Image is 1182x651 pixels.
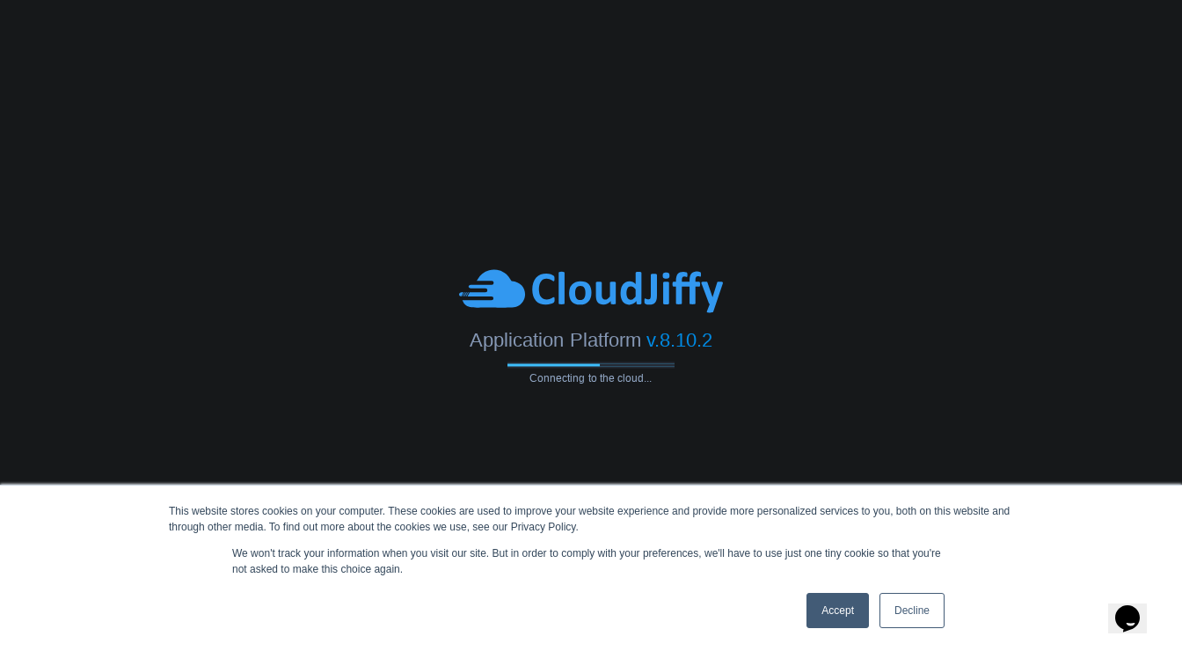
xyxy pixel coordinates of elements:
iframe: chat widget [1108,581,1164,633]
a: Accept [806,593,869,628]
span: Connecting to the cloud... [507,372,675,384]
p: We won't track your information when you visit our site. But in order to comply with your prefere... [232,545,950,577]
div: This website stores cookies on your computer. These cookies are used to improve your website expe... [169,503,1013,535]
span: v.8.10.2 [646,329,712,351]
img: CloudJiffy-Blue.svg [459,267,723,316]
span: Application Platform [470,329,640,351]
a: Decline [879,593,945,628]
